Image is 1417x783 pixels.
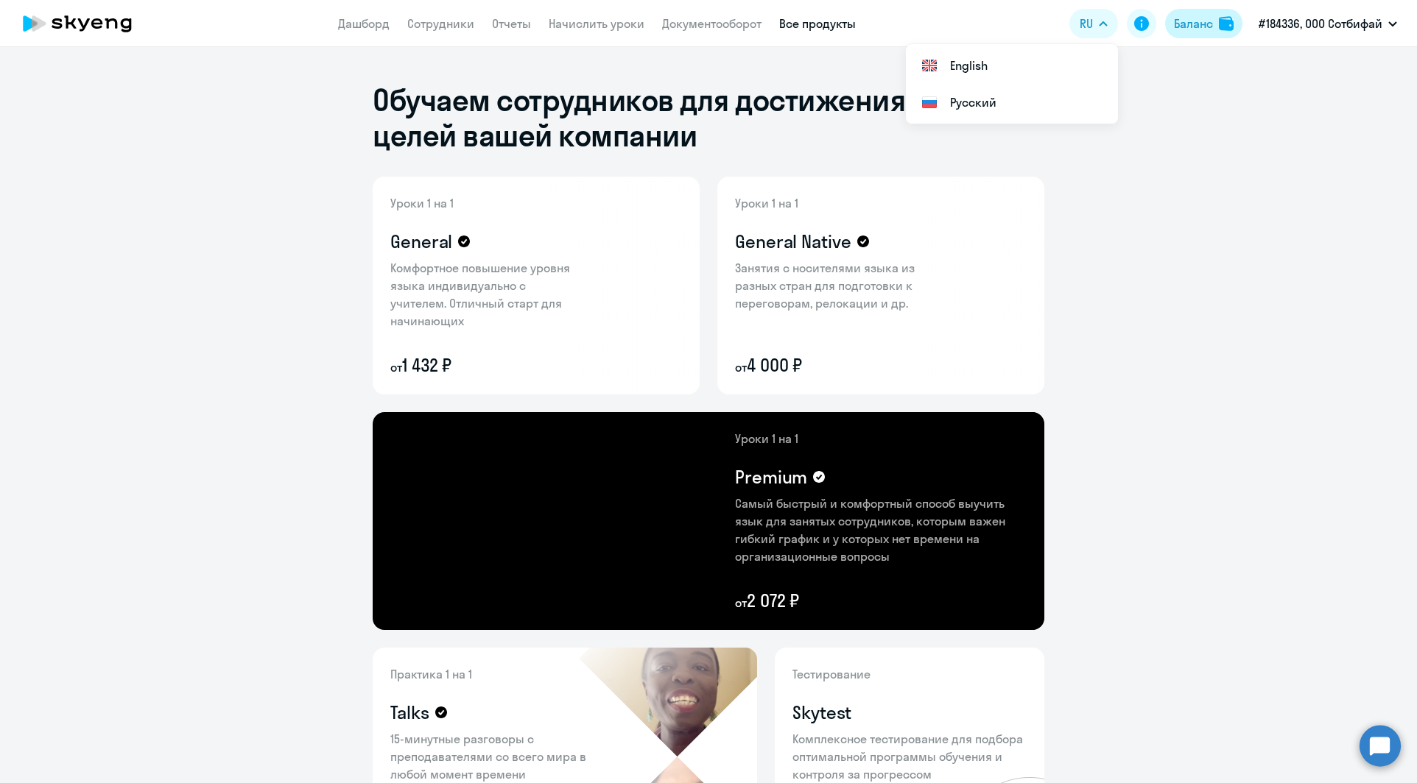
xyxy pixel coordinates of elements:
[717,177,949,394] img: general-native-content-bg.png
[735,353,926,377] p: 4 000 ₽
[373,82,1044,153] h1: Обучаем сотрудников для достижения бизнес-целей вашей компании
[1080,15,1093,32] span: RU
[390,360,402,375] small: от
[735,465,807,489] h4: Premium
[549,16,644,31] a: Начислить уроки
[1174,15,1213,32] div: Баланс
[1219,16,1234,31] img: balance
[735,360,747,375] small: от
[792,665,1027,683] p: Тестирование
[530,412,1044,630] img: premium-content-bg.png
[779,16,856,31] a: Все продукты
[338,16,390,31] a: Дашборд
[735,430,1027,447] p: Уроки 1 на 1
[1165,9,1242,38] button: Балансbalance
[390,194,582,212] p: Уроки 1 на 1
[390,259,582,330] p: Комфортное повышение уровня языка индивидуально с учителем. Отличный старт для начинающих
[407,16,474,31] a: Сотрудники
[662,16,762,31] a: Документооборот
[792,701,851,724] h4: Skytest
[735,230,851,253] h4: General Native
[921,93,938,111] img: Русский
[735,589,1027,612] p: 2 072 ₽
[735,194,926,212] p: Уроки 1 на 1
[735,259,926,312] p: Занятия с носителями языка из разных стран для подготовки к переговорам, релокации и др.
[390,353,582,377] p: 1 432 ₽
[921,57,938,74] img: English
[390,665,597,683] p: Практика 1 на 1
[1259,15,1382,32] p: #184336, ООО Сотбифай
[390,230,452,253] h4: General
[390,701,429,724] h4: Talks
[1251,6,1404,41] button: #184336, ООО Сотбифай
[735,495,1027,565] p: Самый быстрый и комфортный способ выучить язык для занятых сотрудников, которым важен гибкий граф...
[792,730,1027,783] p: Комплексное тестирование для подбора оптимальной программы обучения и контроля за прогрессом
[1069,9,1118,38] button: RU
[390,730,597,783] p: 15-минутные разговоры с преподавателями со всего мира в любой момент времени
[492,16,531,31] a: Отчеты
[373,177,594,394] img: general-content-bg.png
[906,44,1118,124] ul: RU
[735,595,747,610] small: от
